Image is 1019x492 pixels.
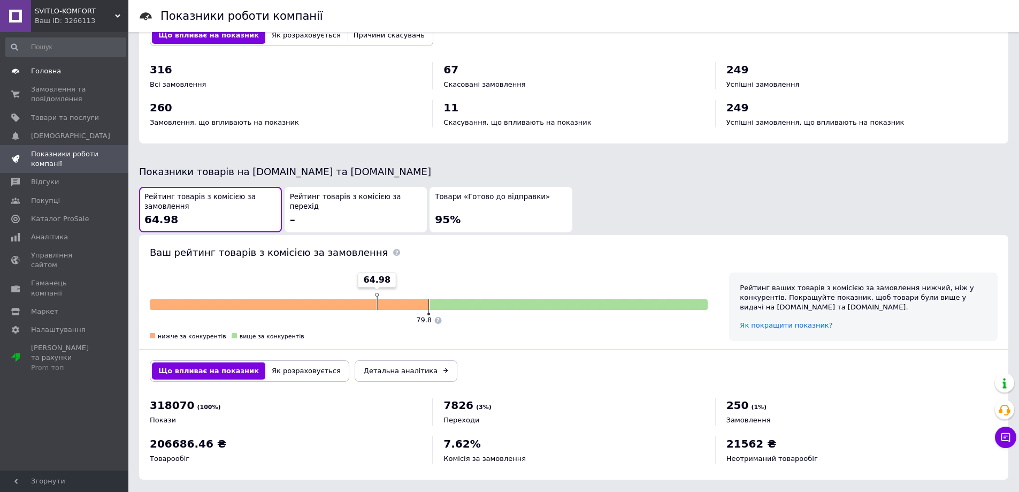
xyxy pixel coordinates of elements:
span: Успішні замовлення [726,80,800,88]
span: Замовлення та повідомлення [31,85,99,104]
span: Відгуки [31,177,59,187]
a: Детальна аналітика [355,360,457,382]
span: Скасовані замовлення [443,80,525,88]
span: Переходи [443,416,479,424]
span: Комісія за замовлення [443,455,526,463]
span: – [290,213,295,226]
button: Рейтинг товарів з комісією за перехід– [285,187,427,232]
span: Неотриманий товарообіг [726,455,818,463]
div: Рейтинг ваших товарів з комісією за замовлення нижчий, ніж у конкурентів. Покращуйте показник, що... [740,283,987,313]
span: 260 [150,101,172,114]
span: (100%) [197,404,221,411]
span: Показники роботи компанії [31,149,99,169]
span: Рейтинг товарів з комісією за перехід [290,192,422,212]
div: Ваш ID: 3266113 [35,16,128,26]
span: Налаштування [31,325,86,335]
button: Як розраховується [265,27,347,44]
span: Покази [150,416,176,424]
span: Ваш рейтинг товарів з комісією за замовлення [150,247,388,258]
button: Рейтинг товарів з комісією за замовлення64.98 [139,187,282,232]
span: Каталог ProSale [31,214,89,224]
span: SVITLO-KOMFORT [35,6,115,16]
button: Причини скасувань [347,27,431,44]
span: Маркет [31,307,58,316]
span: Успішні замовлення, що впливають на показник [726,118,905,126]
span: 7826 [443,399,473,412]
span: 250 [726,399,749,412]
span: Всі замовлення [150,80,206,88]
span: Рейтинг товарів з комісією за замовлення [144,192,277,212]
span: 64.98 [144,213,178,226]
span: Скасування, що впливають на показник [443,118,591,126]
span: [DEMOGRAPHIC_DATA] [31,131,110,141]
span: 11 [443,101,458,114]
span: Показники товарів на [DOMAIN_NAME] та [DOMAIN_NAME] [139,166,431,177]
button: Чат з покупцем [995,427,1016,448]
span: Аналітика [31,232,68,242]
input: Пошук [5,37,126,57]
span: 79.8 [416,316,432,324]
span: 249 [726,101,749,114]
span: Головна [31,66,61,76]
div: Prom топ [31,363,99,373]
span: (1%) [751,404,767,411]
span: 67 [443,63,458,76]
span: 7.62% [443,437,480,450]
h1: Показники роботи компанії [160,10,323,22]
span: (3%) [476,404,492,411]
span: Товарообіг [150,455,189,463]
span: 21562 ₴ [726,437,777,450]
span: 316 [150,63,172,76]
span: Товари та послуги [31,113,99,123]
span: Товари «Готово до відправки» [435,192,550,202]
span: Замовлення [726,416,771,424]
button: Як розраховується [265,362,347,380]
span: Замовлення, що впливають на показник [150,118,299,126]
span: вище за конкурентів [240,333,304,340]
button: Що впливає на показник [152,362,265,380]
span: Покупці [31,196,60,206]
button: Товари «Готово до відправки»95% [430,187,572,232]
span: 64.98 [363,274,390,286]
span: Гаманець компанії [31,278,99,298]
span: 318070 [150,399,195,412]
button: Що впливає на показник [152,27,265,44]
span: нижче за конкурентів [158,333,226,340]
span: 206686.46 ₴ [150,437,226,450]
span: 95% [435,213,461,226]
a: Як покращити показник? [740,321,832,329]
span: [PERSON_NAME] та рахунки [31,343,99,373]
span: Управління сайтом [31,251,99,270]
span: 249 [726,63,749,76]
